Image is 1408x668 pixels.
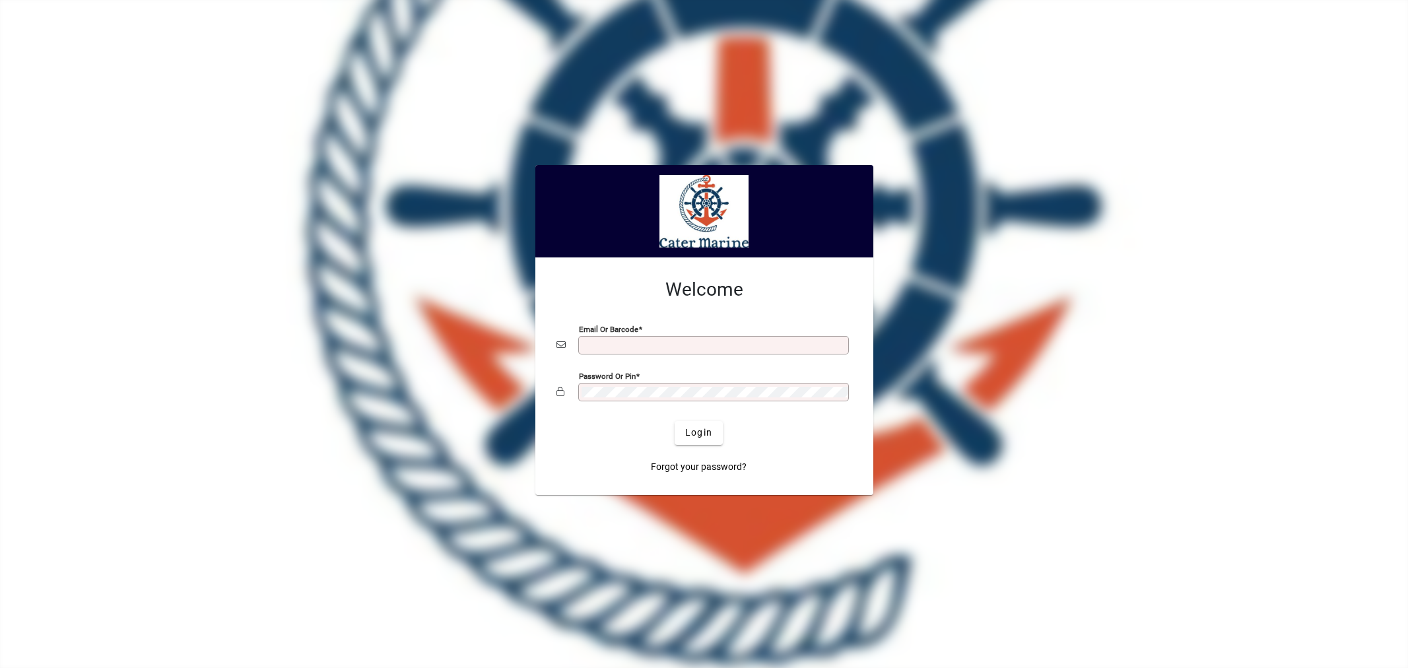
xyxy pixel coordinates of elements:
[579,324,638,333] mat-label: Email or Barcode
[675,421,723,445] button: Login
[685,426,712,440] span: Login
[651,460,747,474] span: Forgot your password?
[646,455,752,479] a: Forgot your password?
[556,279,852,301] h2: Welcome
[579,371,636,380] mat-label: Password or Pin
